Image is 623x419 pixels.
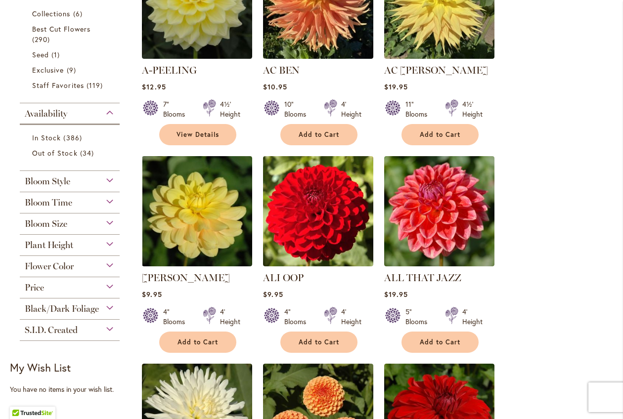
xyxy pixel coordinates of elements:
[220,99,240,119] div: 4½' Height
[142,51,252,61] a: A-Peeling
[142,259,252,268] a: AHOY MATEY
[159,124,236,145] a: View Details
[10,360,71,375] strong: My Wish List
[284,99,312,119] div: 10" Blooms
[63,132,84,143] span: 386
[25,176,70,187] span: Bloom Style
[32,34,52,44] span: 290
[177,130,219,139] span: View Details
[25,218,67,229] span: Bloom Size
[384,64,488,76] a: AC [PERSON_NAME]
[25,282,44,293] span: Price
[405,307,433,327] div: 5" Blooms
[462,99,483,119] div: 4½' Height
[178,338,218,346] span: Add to Cart
[384,51,494,61] a: AC Jeri
[32,65,64,75] span: Exclusive
[142,290,162,299] span: $9.95
[32,132,110,143] a: In Stock 386
[420,130,460,139] span: Add to Cart
[67,65,79,75] span: 9
[163,99,191,119] div: 7" Blooms
[159,332,236,353] button: Add to Cart
[384,82,407,91] span: $19.95
[73,8,85,19] span: 6
[10,384,135,394] div: You have no items in your wish list.
[25,261,74,272] span: Flower Color
[263,64,300,76] a: AC BEN
[142,156,252,266] img: AHOY MATEY
[401,124,479,145] button: Add to Cart
[25,325,78,335] span: S.I.D. Created
[25,197,72,208] span: Bloom Time
[384,259,494,268] a: ALL THAT JAZZ
[405,99,433,119] div: 11" Blooms
[263,290,283,299] span: $9.95
[32,133,61,142] span: In Stock
[32,9,71,18] span: Collections
[401,332,479,353] button: Add to Cart
[32,50,49,59] span: Seed
[32,24,110,44] a: Best Cut Flowers
[263,82,287,91] span: $10.95
[263,51,373,61] a: AC BEN
[51,49,62,60] span: 1
[142,272,230,284] a: [PERSON_NAME]
[32,49,110,60] a: Seed
[299,130,339,139] span: Add to Cart
[87,80,105,90] span: 119
[25,303,99,314] span: Black/Dark Foliage
[32,80,110,90] a: Staff Favorites
[220,307,240,327] div: 4' Height
[7,384,35,412] iframe: Launch Accessibility Center
[384,290,407,299] span: $19.95
[280,332,357,353] button: Add to Cart
[284,307,312,327] div: 4" Blooms
[420,338,460,346] span: Add to Cart
[32,148,110,158] a: Out of Stock 34
[163,307,191,327] div: 4" Blooms
[25,240,73,251] span: Plant Height
[341,99,361,119] div: 4' Height
[462,307,483,327] div: 4' Height
[384,156,494,266] img: ALL THAT JAZZ
[384,272,461,284] a: ALL THAT JAZZ
[263,156,373,266] img: ALI OOP
[32,65,110,75] a: Exclusive
[341,307,361,327] div: 4' Height
[80,148,96,158] span: 34
[142,82,166,91] span: $12.95
[32,8,110,19] a: Collections
[263,259,373,268] a: ALI OOP
[299,338,339,346] span: Add to Cart
[25,108,67,119] span: Availability
[32,148,78,158] span: Out of Stock
[263,272,304,284] a: ALI OOP
[142,64,197,76] a: A-PEELING
[280,124,357,145] button: Add to Cart
[32,81,84,90] span: Staff Favorites
[32,24,90,34] span: Best Cut Flowers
